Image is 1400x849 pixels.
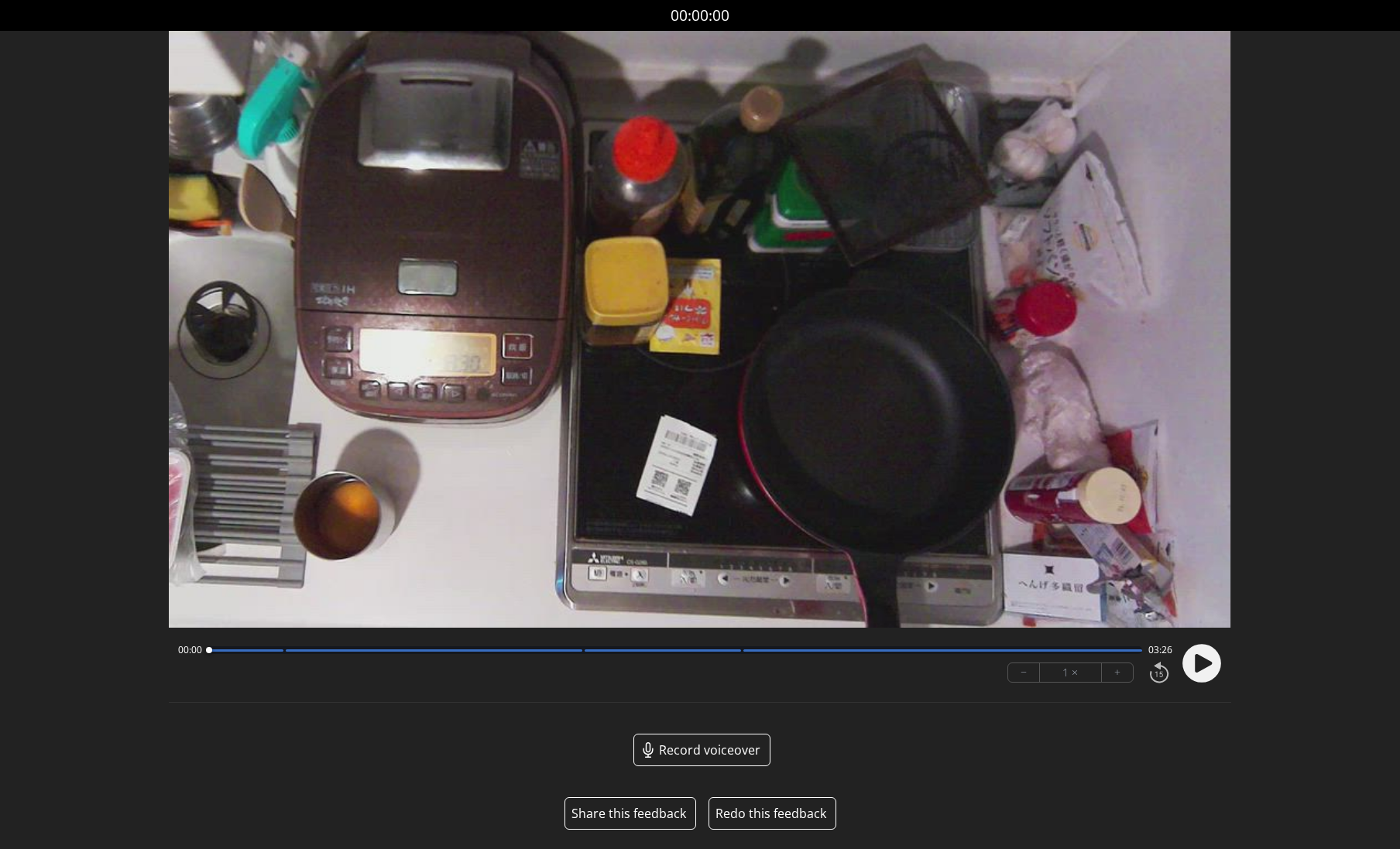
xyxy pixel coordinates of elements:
a: 00:00:00 [671,5,729,27]
button: Redo this feedback [709,797,836,830]
button: − [1008,663,1040,682]
a: Record voiceover [633,734,770,766]
button: Share this feedback [571,804,686,823]
span: Record voiceover [659,741,760,759]
span: 00:00 [178,644,202,656]
button: + [1102,663,1133,682]
div: 1 × [1040,663,1102,682]
span: 03:26 [1148,644,1172,656]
